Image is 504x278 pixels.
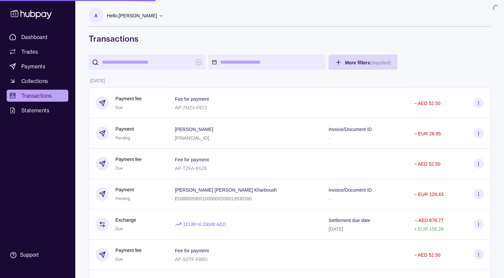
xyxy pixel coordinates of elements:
[175,96,209,102] p: Fee for payment
[328,187,372,193] p: Invoice/Document ID
[328,127,372,132] p: Invoice/Document ID
[175,127,213,132] p: [PERSON_NAME]
[7,90,68,102] a: Transactions
[175,257,208,262] p: AP-SZTF-FWEI
[21,33,48,41] span: Dashboard
[116,186,134,193] p: Payment
[370,60,391,65] p: ( 0 applied)
[175,105,207,110] p: AP-7MZV-F67J
[328,218,370,223] p: Settlement due date
[21,92,52,100] span: Transactions
[175,187,277,193] p: [PERSON_NAME] [PERSON_NAME] Kharboush
[7,60,68,72] a: Payments
[414,192,443,197] p: − EUR 129.43
[116,105,123,110] span: Due
[175,157,209,162] p: Fee for payment
[414,101,440,106] p: − AED 52.50
[116,216,136,224] p: Exchange
[21,48,38,56] span: Trades
[328,226,343,232] p: [DATE]
[328,196,331,201] p: –
[414,218,443,223] p: − AED 676.77
[328,135,331,141] p: –
[21,106,49,114] span: Statements
[107,12,157,19] p: Hello, [PERSON_NAME]
[7,248,68,262] a: Support
[116,196,130,201] span: Pending
[21,77,48,85] span: Collections
[21,62,45,70] span: Payments
[175,166,207,171] p: AP-TZFA-6XZ8
[116,247,142,254] p: Payment fee
[116,227,123,231] span: Due
[175,248,209,253] p: Fee for payment
[345,60,391,65] span: More filters
[414,252,440,258] p: − AED 52.50
[90,78,105,83] p: [DATE]
[7,104,68,116] a: Statements
[183,221,226,228] p: 1 EUR = 4.33048 AED
[116,136,130,140] span: Pending
[414,131,441,136] p: − EUR 26.85
[89,33,491,44] h1: Transactions
[7,31,68,43] a: Dashboard
[175,135,209,141] p: [FINANCIAL_ID]
[7,75,68,87] a: Collections
[414,161,440,167] p: − AED 52.50
[328,55,398,70] button: More filters(0applied)
[116,125,134,133] p: Payment
[116,95,142,102] p: Payment fee
[7,46,68,58] a: Trades
[20,251,39,259] div: Support
[94,12,97,19] p: A
[102,55,192,70] input: search
[116,166,123,171] span: Due
[116,156,142,163] p: Payment fee
[414,226,443,232] p: + EUR 156.28
[116,257,123,262] span: Due
[175,196,252,201] p: EG860059001000000200013930160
